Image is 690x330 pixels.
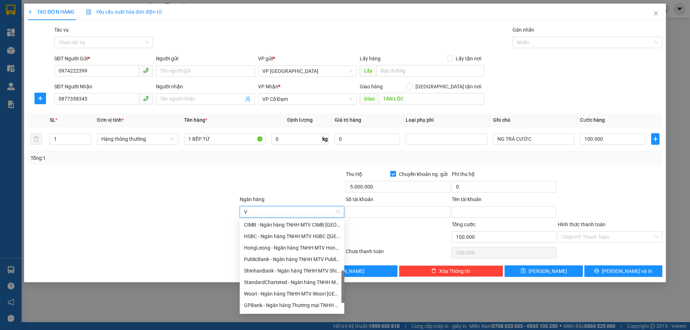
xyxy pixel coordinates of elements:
label: Số tài khoản [346,196,373,202]
div: CBBank - Ngân hàng Thương mại TNHH MTV Xây dựng Việt Nam [240,311,344,322]
span: VP Cổ Đạm [262,94,353,104]
span: Hàng thông thường [101,134,174,144]
th: Loại phụ phí [403,113,490,127]
span: Đơn vị tính [97,117,124,123]
label: Gán nhãn [512,27,534,33]
div: SĐT Người Gửi [54,55,153,62]
input: VD: Bàn, Ghế [184,133,265,145]
div: Người nhận [156,83,255,90]
input: Ngân hàng [244,206,335,217]
span: [GEOGRAPHIC_DATA] tận nơi [413,83,484,90]
div: SĐT Người Nhận [54,83,153,90]
span: Giao [360,93,379,104]
div: StandardChartered - Ngân hàng TNHH MTV Standard Chartered Bank Việt Nam [244,278,340,286]
div: Woori - Ngân hàng TNHH MTV Woori Việt Nam [240,288,344,299]
span: Chuyển khoản ng. gửi [396,170,450,178]
input: Dọc đường [379,93,484,104]
span: Tổng cước [452,222,475,227]
label: Hình thức thanh toán [558,222,606,227]
span: [PERSON_NAME] [529,267,567,275]
button: delete [31,133,42,145]
div: HongLeong - Ngân hàng TNHH MTV Hong Leong [GEOGRAPHIC_DATA] [244,244,340,252]
div: StandardChartered - Ngân hàng TNHH MTV Standard Chartered Bank Việt Nam [240,276,344,288]
span: phone [143,68,149,73]
button: deleteXóa Thông tin [399,265,503,277]
th: Ghi chú [490,113,577,127]
span: Định lượng [287,117,313,123]
span: TẠO ĐƠN HÀNG [28,9,74,15]
span: Thu Hộ [346,171,362,177]
span: Lấy tận nơi [453,55,484,62]
div: Woori - Ngân hàng TNHH MTV Woori [GEOGRAPHIC_DATA] [244,290,340,298]
div: Phí thu hộ [452,170,556,181]
div: CIMB - Ngân hàng TNHH MTV CIMB Việt Nam [240,219,344,231]
div: HSBC - Ngân hàng TNHH MTV HSBC ([GEOGRAPHIC_DATA]) [244,232,340,240]
div: GPBank - Ngân hàng Thương mại TNHH MTV Dầu Khí Toàn Cầu [240,299,344,311]
div: VP gửi [258,55,357,62]
span: VP Nhận [258,84,278,89]
button: plus [651,133,659,145]
span: kg [322,133,329,145]
div: ShinhanBank - Ngân hàng TNHH MTV Shinhan Việt Nam [244,267,340,275]
div: Tổng: 1 [31,154,266,162]
span: Lấy [360,65,376,76]
div: PublicBank - Ngân hàng TNHH MTV Public [GEOGRAPHIC_DATA] [244,255,340,263]
img: icon [86,9,92,15]
div: GPBank - Ngân hàng Thương mại TNHH MTV Dầu Khí Toàn Cầu [244,301,340,309]
span: plus [35,96,46,101]
input: 0 [335,133,400,145]
span: [PERSON_NAME] [326,267,364,275]
button: Close [646,4,666,24]
div: HongLeong - Ngân hàng TNHH MTV Hong Leong Việt Nam [240,242,344,254]
span: [PERSON_NAME] và In [602,267,652,275]
span: Giá trị hàng [335,117,361,123]
div: Chưa thanh toán [345,247,451,260]
div: PublicBank - Ngân hàng TNHH MTV Public Việt Nam [240,254,344,265]
button: printer[PERSON_NAME] và In [584,265,662,277]
div: CIMB - Ngân hàng TNHH MTV CIMB [GEOGRAPHIC_DATA] [244,221,340,229]
div: Người gửi [156,55,255,62]
input: Số tài khoản [346,206,450,218]
div: ShinhanBank - Ngân hàng TNHH MTV Shinhan Việt Nam [240,265,344,276]
span: delete [431,268,436,274]
button: [PERSON_NAME] [293,265,397,277]
span: Giao hàng [360,84,383,89]
label: Tên tài khoản [452,196,482,202]
span: Tên hàng [184,117,207,123]
span: Yêu cầu xuất hóa đơn điện tử [86,9,162,15]
span: phone [143,96,149,101]
span: VP Hà Đông [262,66,353,76]
span: Lấy hàng [360,56,381,61]
button: plus [34,93,46,104]
span: plus [652,136,659,142]
input: Dọc đường [376,65,484,76]
input: Ghi Chú [493,133,574,145]
span: close [653,10,659,16]
input: Tên tài khoản [452,206,556,218]
button: save[PERSON_NAME] [505,265,583,277]
label: Ngân hàng [240,196,264,202]
span: SL [50,117,55,123]
span: plus [28,9,33,14]
div: HSBC - Ngân hàng TNHH MTV HSBC (Việt Nam) [240,231,344,242]
span: user-add [245,96,251,102]
span: printer [594,268,599,274]
label: Tác vụ [54,27,69,33]
span: save [521,268,526,274]
span: Xóa Thông tin [439,267,470,275]
span: Cước hàng [580,117,605,123]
